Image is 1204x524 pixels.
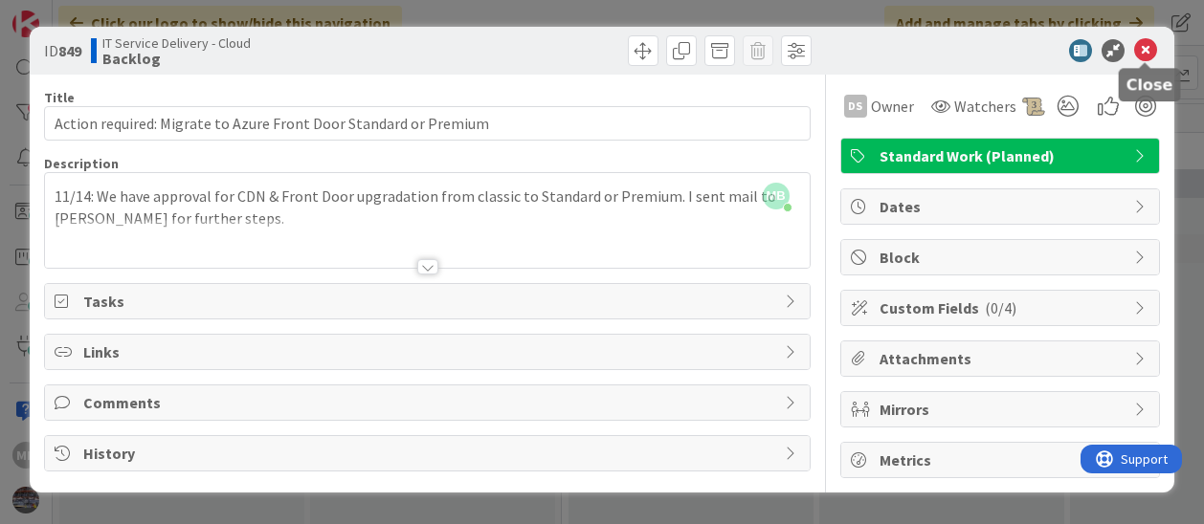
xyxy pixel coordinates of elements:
span: Mirrors [880,398,1125,421]
span: Block [880,246,1125,269]
span: ID [44,39,81,62]
span: MB [763,183,790,209]
span: Support [40,3,87,26]
b: Backlog [102,51,251,66]
span: Custom Fields [880,296,1125,319]
span: ( 0/4 ) [985,298,1016,317]
span: Standard Work (Planned) [880,144,1125,167]
b: 849 [58,41,81,60]
span: Metrics [880,448,1125,471]
span: Watchers [954,95,1016,118]
span: Owner [871,95,914,118]
span: Links [83,340,774,363]
div: DS [844,95,867,118]
h5: Close [1126,76,1173,94]
span: History [83,442,774,465]
input: type card name here... [44,106,810,141]
p: 11/14: We have approval for CDN & Front Door upgradation from classic to Standard or Premium. I s... [55,186,799,229]
span: Dates [880,195,1125,218]
span: Description [44,155,119,172]
span: Attachments [880,347,1125,370]
label: Title [44,89,75,106]
span: Comments [83,391,774,414]
span: Tasks [83,290,774,313]
span: IT Service Delivery - Cloud [102,35,251,51]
